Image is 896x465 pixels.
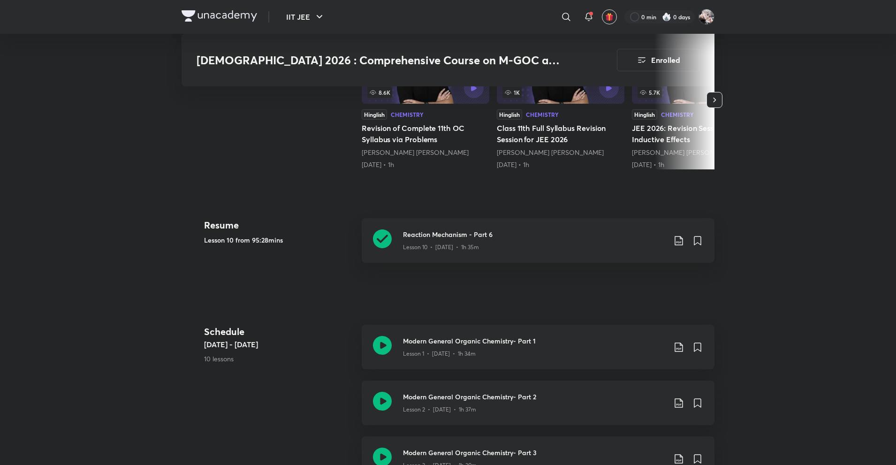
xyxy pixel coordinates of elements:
[497,109,522,120] div: Hinglish
[502,87,522,98] span: 1K
[182,10,257,24] a: Company Logo
[403,448,666,457] h3: Modern General Organic Chemistry- Part 3
[197,53,564,67] h3: [DEMOGRAPHIC_DATA] 2026 : Comprehensive Course on M-GOC and Mechanism
[699,9,714,25] img: Navin Raj
[362,148,489,157] div: Mohammad Kashif Alam
[632,160,759,169] div: 18th Jun • 1h
[391,112,424,117] div: Chemistry
[362,160,489,169] div: 27th Apr • 1h
[362,30,489,169] a: Revision of Complete 11th OC Syllabus via Problems
[362,381,714,436] a: Modern General Organic Chemistry- Part 2Lesson 2 • [DATE] • 1h 37m
[497,148,624,157] div: Mohammad Kashif Alam
[204,354,354,364] p: 10 lessons
[204,339,354,350] h5: [DATE] - [DATE]
[632,109,657,120] div: Hinglish
[632,30,759,169] a: JEE 2026: Revision Session on Inductive Effects
[617,49,699,71] button: Enrolled
[182,10,257,22] img: Company Logo
[403,392,666,402] h3: Modern General Organic Chemistry- Part 2
[362,218,714,274] a: Reaction Mechanism - Part 6Lesson 10 • [DATE] • 1h 35m
[403,336,666,346] h3: Modern General Organic Chemistry- Part 1
[605,13,614,21] img: avatar
[632,148,739,157] a: [PERSON_NAME] [PERSON_NAME]
[403,350,476,358] p: Lesson 1 • [DATE] • 1h 34m
[367,87,392,98] span: 8.6K
[497,30,624,169] a: 1KHinglishChemistryClass 11th Full Syllabus Revision Session for JEE 2026[PERSON_NAME] [PERSON_NA...
[632,30,759,169] a: 5.7KHinglishChemistryJEE 2026: Revision Session on Inductive Effects[PERSON_NAME] [PERSON_NAME][D...
[638,87,662,98] span: 5.7K
[497,160,624,169] div: 4th Jun • 1h
[632,122,759,145] h5: JEE 2026: Revision Session on Inductive Effects
[662,12,671,22] img: streak
[497,30,624,169] a: Class 11th Full Syllabus Revision Session for JEE 2026
[526,112,559,117] div: Chemistry
[497,148,604,157] a: [PERSON_NAME] [PERSON_NAME]
[281,8,331,26] button: IIT JEE
[497,122,624,145] h5: Class 11th Full Syllabus Revision Session for JEE 2026
[362,122,489,145] h5: Revision of Complete 11th OC Syllabus via Problems
[204,218,354,232] h4: Resume
[362,109,387,120] div: Hinglish
[204,235,354,245] h5: Lesson 10 from 95:28mins
[403,405,476,414] p: Lesson 2 • [DATE] • 1h 37m
[204,325,354,339] h4: Schedule
[362,325,714,381] a: Modern General Organic Chemistry- Part 1Lesson 1 • [DATE] • 1h 34m
[362,30,489,169] a: 8.6KHinglishChemistryRevision of Complete 11th OC Syllabus via Problems[PERSON_NAME] [PERSON_NAME...
[602,9,617,24] button: avatar
[362,148,469,157] a: [PERSON_NAME] [PERSON_NAME]
[403,243,479,252] p: Lesson 10 • [DATE] • 1h 35m
[403,229,666,239] h3: Reaction Mechanism - Part 6
[632,148,759,157] div: Mohammad Kashif Alam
